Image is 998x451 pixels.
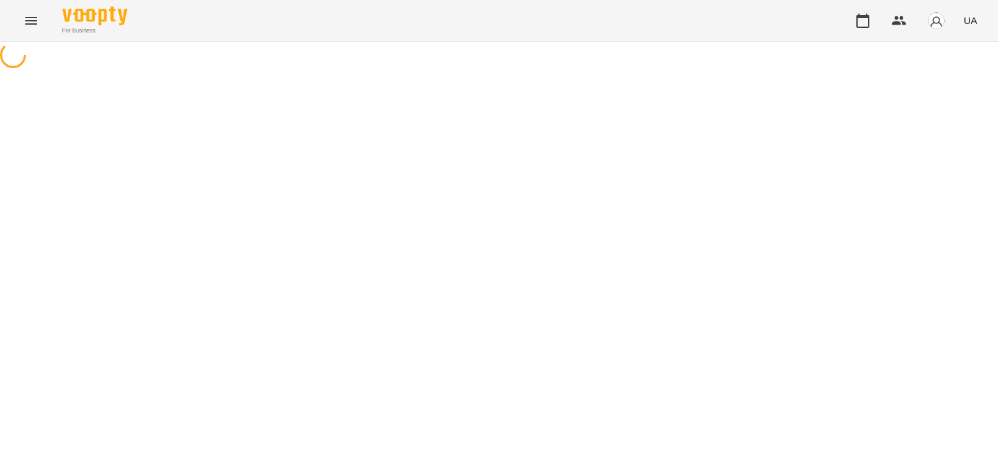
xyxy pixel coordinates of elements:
[964,14,977,27] span: UA
[927,12,945,30] img: avatar_s.png
[958,8,982,32] button: UA
[62,27,127,35] span: For Business
[62,6,127,25] img: Voopty Logo
[16,5,47,36] button: Menu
